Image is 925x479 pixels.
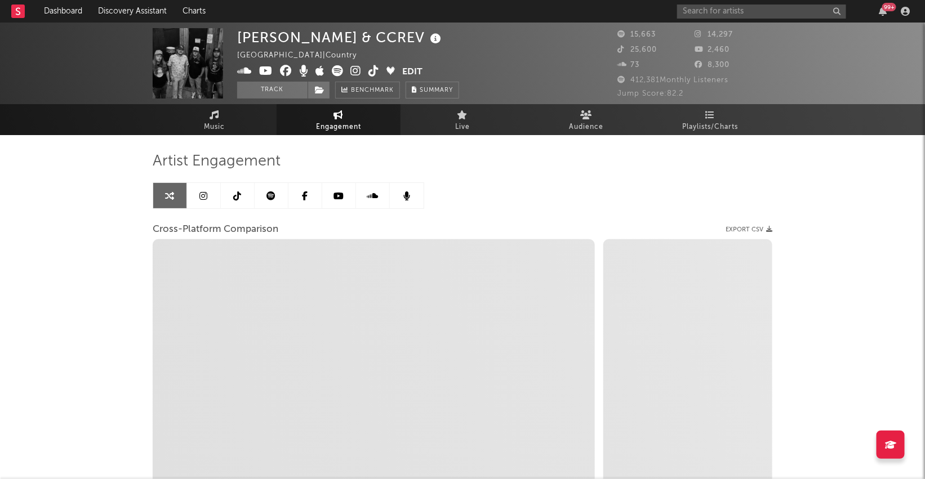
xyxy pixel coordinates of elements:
[683,120,739,134] span: Playlists/Charts
[351,84,394,97] span: Benchmark
[335,82,400,99] a: Benchmark
[726,226,772,233] button: Export CSV
[677,5,846,19] input: Search for artists
[406,82,459,99] button: Summary
[401,104,524,135] a: Live
[879,7,887,16] button: 99+
[277,104,401,135] a: Engagement
[695,31,733,38] span: 14,297
[695,61,730,69] span: 8,300
[617,46,657,53] span: 25,600
[882,3,896,11] div: 99 +
[570,120,604,134] span: Audience
[695,46,730,53] span: 2,460
[455,120,470,134] span: Live
[617,61,639,69] span: 73
[420,87,453,93] span: Summary
[204,120,225,134] span: Music
[153,104,277,135] a: Music
[237,49,370,62] div: [GEOGRAPHIC_DATA] | Country
[153,223,278,236] span: Cross-Platform Comparison
[402,65,423,79] button: Edit
[524,104,648,135] a: Audience
[617,77,728,84] span: 412,381 Monthly Listeners
[316,120,361,134] span: Engagement
[153,155,281,168] span: Artist Engagement
[237,28,444,47] div: [PERSON_NAME] & CCREV
[617,90,683,97] span: Jump Score: 82.2
[648,104,772,135] a: Playlists/Charts
[237,82,308,99] button: Track
[617,31,656,38] span: 15,663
